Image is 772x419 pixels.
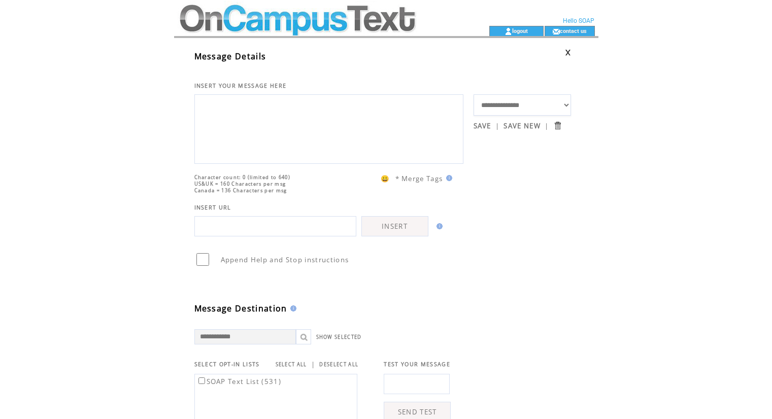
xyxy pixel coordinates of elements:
[194,82,287,89] span: INSERT YOUR MESSAGE HERE
[443,175,452,181] img: help.gif
[311,360,315,369] span: |
[384,361,450,368] span: TEST YOUR MESSAGE
[505,27,512,36] img: account_icon.gif
[194,187,287,194] span: Canada = 136 Characters per msg
[512,27,528,34] a: logout
[194,181,286,187] span: US&UK = 160 Characters per msg
[563,17,594,24] span: Hello SOAP
[319,361,358,368] a: DESELECT ALL
[552,27,560,36] img: contact_us_icon.gif
[194,204,231,211] span: INSERT URL
[553,121,562,130] input: Submit
[316,334,362,340] a: SHOW SELECTED
[474,121,491,130] a: SAVE
[560,27,587,34] a: contact us
[194,51,266,62] span: Message Details
[194,361,260,368] span: SELECT OPT-IN LISTS
[276,361,307,368] a: SELECT ALL
[198,377,205,384] input: SOAP Text List (531)
[287,305,296,311] img: help.gif
[395,174,443,183] span: * Merge Tags
[504,121,541,130] a: SAVE NEW
[194,303,287,314] span: Message Destination
[361,216,428,236] a: INSERT
[545,121,549,130] span: |
[194,174,291,181] span: Character count: 0 (limited to 640)
[433,223,443,229] img: help.gif
[495,121,499,130] span: |
[381,174,390,183] span: 😀
[221,255,349,264] span: Append Help and Stop instructions
[196,377,282,386] label: SOAP Text List (531)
